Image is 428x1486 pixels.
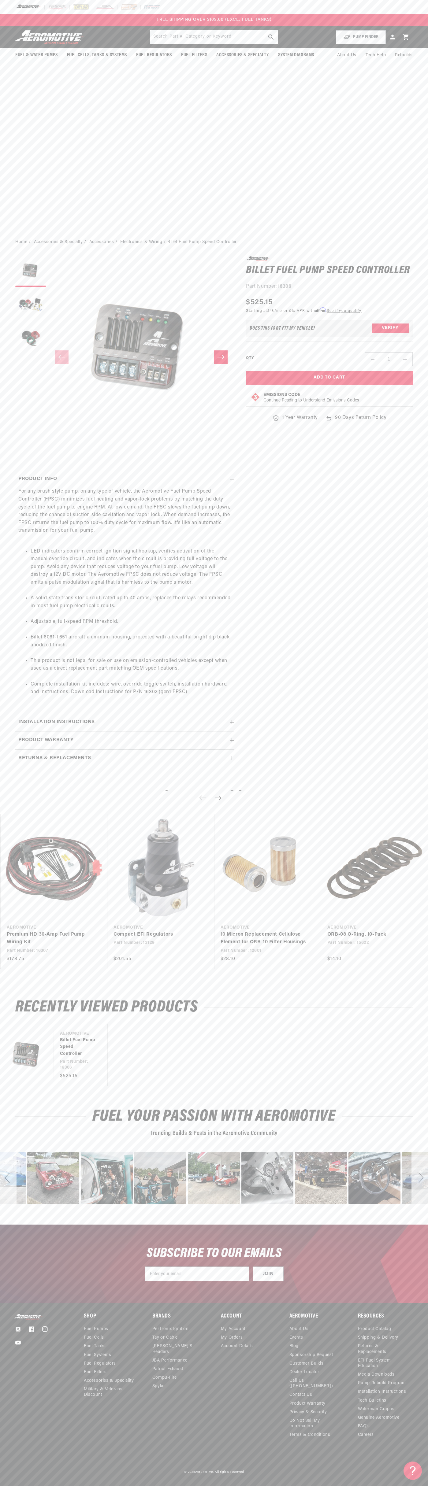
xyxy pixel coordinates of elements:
a: Fuel Filters [84,1368,106,1377]
small: © 2025 . [184,1470,214,1474]
a: About Us [333,48,361,63]
a: Events [289,1333,303,1342]
a: Careers [358,1431,374,1439]
a: Media Downloads [358,1370,395,1379]
summary: Product warranty [15,731,234,749]
span: SUBSCRIBE TO OUR EMAILS [147,1247,282,1260]
span: 1 Year Warranty [282,414,318,422]
summary: Fuel Cells, Tanks & Systems [62,48,132,62]
a: EFI Fuel System Education [358,1356,408,1370]
a: Spyke [152,1382,165,1391]
a: Compact EFI Regulators [114,931,202,939]
a: Waterman Graphs [358,1405,395,1414]
nav: breadcrumbs [15,239,413,246]
button: Slide right [214,350,228,364]
a: Privacy & Security [289,1408,327,1417]
a: Accessories [89,239,114,246]
h1: Billet Fuel Pump Speed Controller [246,266,413,275]
a: Pump Rebuild Program [358,1379,406,1388]
a: My Orders [221,1333,243,1342]
summary: Tech Help [361,48,390,63]
li: Adjustable, full-speed RPM threshold. [31,618,231,626]
strong: Emissions Code [263,393,300,397]
summary: System Diagrams [274,48,319,62]
a: My Account [221,1326,245,1333]
a: Fuel Systems [84,1351,111,1359]
button: Verify [372,323,409,333]
button: Load image 2 in gallery view [15,290,46,320]
div: For any brush style pump, on any type of vehicle, the Aeromotive Fuel Pump Speed Controller (FPSC... [15,488,234,704]
a: PerTronix Ignition [152,1326,189,1333]
a: Premium HD 30-Amp Fuel Pump Wiring Kit [7,931,95,946]
a: Fuel Regulators [84,1359,116,1368]
a: Product Catalog [358,1326,391,1333]
div: image number 33 [188,1152,240,1204]
p: Continue Reading to Understand Emissions Codes [263,398,359,403]
button: Slide left [55,350,69,364]
h2: Installation Instructions [18,718,95,726]
input: Enter your email [145,1266,249,1281]
button: Load image 3 in gallery view [15,323,46,354]
a: Do Not Sell My Information [289,1417,340,1431]
span: Rebuilds [395,52,413,59]
div: Photo from a Shopper [134,1152,186,1204]
div: image number 31 [81,1152,133,1204]
div: image number 34 [241,1152,293,1204]
summary: Product Info [15,470,234,488]
a: JBA Performance [152,1356,188,1365]
div: Does This part fit My vehicle? [250,326,315,331]
li: Billet Fuel Pump Speed Controller [167,239,237,246]
a: Electronics & Wiring [120,239,162,246]
a: Product Warranty [289,1399,326,1408]
a: Accessories & Speciality [84,1377,134,1385]
a: FAQ’s [358,1422,370,1431]
div: image number 35 [295,1152,347,1204]
summary: Fuel Filters [177,48,212,62]
span: $48 [267,309,274,313]
div: Part Number: [246,283,413,291]
li: Complete installation kit includes: wire, override toggle switch, installation hardware, and inst... [31,681,231,696]
a: Fuel Cells [84,1333,104,1342]
button: Previous slide [196,791,210,804]
a: Account Details [221,1342,253,1351]
a: Military & Veterans Discount [84,1385,139,1399]
span: Tech Help [366,52,386,59]
input: Search by Part Number, Category or Keyword [150,30,278,44]
span: Fuel & Water Pumps [15,52,58,58]
div: Photo from a Shopper [81,1152,133,1204]
a: ORB-08 O-Ring, 10-Pack [327,931,416,939]
span: Accessories & Specialty [216,52,269,58]
a: Terms & Conditions [289,1431,330,1439]
a: See if you qualify - Learn more about Affirm Financing (opens in modal) [327,309,361,313]
a: Blog [289,1342,299,1351]
span: System Diagrams [278,52,314,58]
a: Tech Bulletins [358,1396,386,1405]
a: Fuel Tanks [84,1342,106,1351]
h2: Recently Viewed Products [15,1000,413,1015]
div: image number 32 [134,1152,186,1204]
span: Affirm [315,308,326,312]
summary: Fuel Regulators [132,48,177,62]
summary: Fuel & Water Pumps [11,48,62,62]
img: Aeromotive [13,30,90,44]
p: Starting at /mo or 0% APR with . [246,308,361,314]
button: PUMP FINDER [336,30,386,44]
a: Sponsorship Request [289,1351,333,1359]
span: FREE SHIPPING OVER $109.00 (EXCL. FUEL TANKS) [157,17,272,22]
img: Emissions code [251,392,260,402]
a: Genuine Aeromotive [358,1414,400,1422]
h2: Product warranty [18,736,74,744]
button: Load image 1 in gallery view [15,256,46,287]
span: Fuel Regulators [136,52,172,58]
a: Compu-Fire [152,1373,177,1382]
a: 10 Micron Replacement Cellulose Element for ORB-10 Filter Housings [221,931,309,946]
h2: Returns & replacements [18,754,91,762]
h2: Fuel Your Passion with Aeromotive [15,1109,413,1124]
li: A solid-state transistor circuit, rated up to 40 amps, replaces the relays recommended in most fu... [31,594,231,610]
button: Add to Cart [246,371,413,385]
div: image number 30 [27,1152,79,1204]
a: Home [15,239,27,246]
label: QTY [246,356,254,361]
a: Patriot Exhaust [152,1365,183,1373]
h2: You may also like [15,790,413,805]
